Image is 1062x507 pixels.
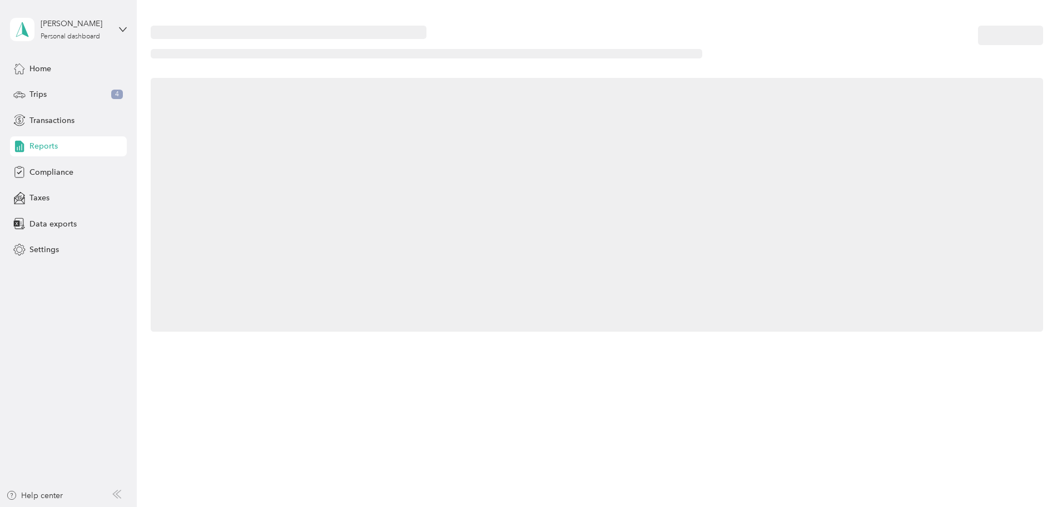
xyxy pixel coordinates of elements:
[6,490,63,501] button: Help center
[29,244,59,255] span: Settings
[29,166,73,178] span: Compliance
[29,192,49,204] span: Taxes
[29,140,58,152] span: Reports
[29,218,77,230] span: Data exports
[29,115,75,126] span: Transactions
[41,33,100,40] div: Personal dashboard
[29,88,47,100] span: Trips
[111,90,123,100] span: 4
[1000,445,1062,507] iframe: Everlance-gr Chat Button Frame
[41,18,110,29] div: [PERSON_NAME]
[29,63,51,75] span: Home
